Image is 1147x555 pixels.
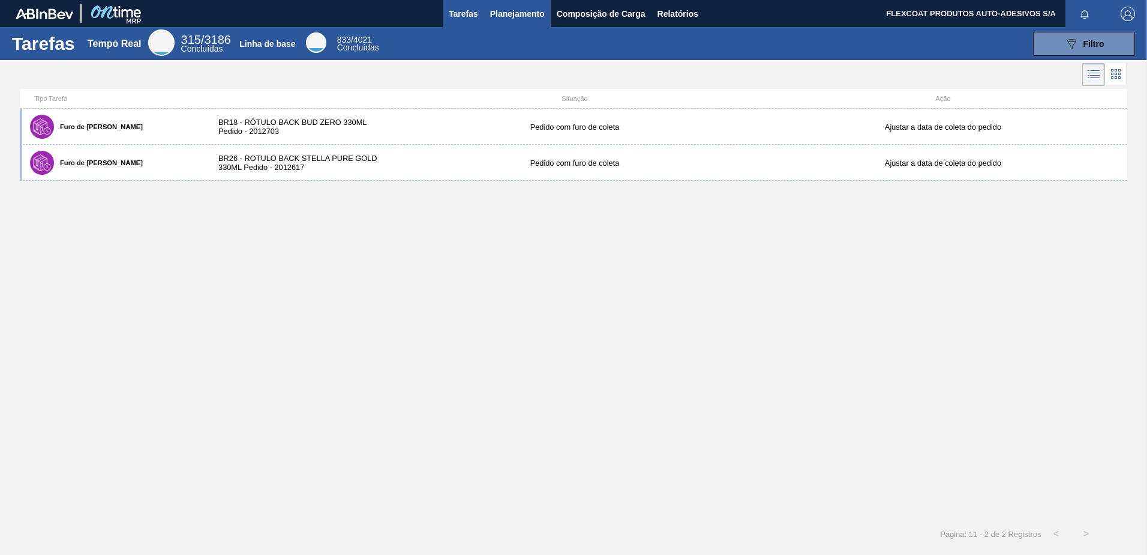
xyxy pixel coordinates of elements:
div: Linha de base [239,39,295,49]
span: / [337,35,372,44]
span: Página: 1 [940,530,973,539]
div: Base Line [337,36,379,52]
img: TNhmsLtSVTkK8tSr43FrP2fwEKptu5GPRR3wAAAABJRU5ErkJggg== [16,8,73,19]
button: Notificações [1065,5,1104,22]
span: Concluídas [181,44,223,53]
div: Ação [759,95,1127,102]
div: Base Line [306,32,326,53]
div: Pedido com furo de coleta [391,123,759,132]
div: Visão em Cards [1105,63,1127,86]
div: Real Time [181,35,231,53]
div: Ajustar a data de coleta do pedido [759,123,1127,132]
span: Relatórios [657,7,698,21]
button: < [1041,519,1071,549]
span: 1 - 2 de 2 Registros [973,530,1041,539]
span: Concluídas [337,43,379,52]
label: Furo de [PERSON_NAME] [54,159,143,166]
div: Tempo Real [88,38,142,49]
h1: Tarefas [12,37,75,50]
font: 3186 [204,33,231,46]
div: BR18 - RÓTULO BACK BUD ZERO 330ML Pedido - 2012703 [206,118,391,136]
div: Pedido com furo de coleta [391,159,759,168]
span: Tarefas [449,7,478,21]
span: 315 [181,33,201,46]
img: Logout [1121,7,1135,21]
div: Ajustar a data de coleta do pedido [759,159,1127,168]
div: Situação [391,95,759,102]
label: Furo de [PERSON_NAME] [54,123,143,130]
div: Tipo Tarefa [22,95,206,102]
font: 4021 [353,35,372,44]
button: > [1071,519,1101,549]
span: Composição de Carga [557,7,645,21]
div: Visão em Lista [1082,63,1105,86]
span: Filtro [1083,39,1104,49]
span: / [181,33,231,46]
button: Filtro [1033,32,1135,56]
span: 833 [337,35,351,44]
div: Real Time [148,29,175,56]
div: BR26 - ROTULO BACK STELLA PURE GOLD 330ML Pedido - 2012617 [206,154,391,172]
span: Planejamento [490,7,545,21]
